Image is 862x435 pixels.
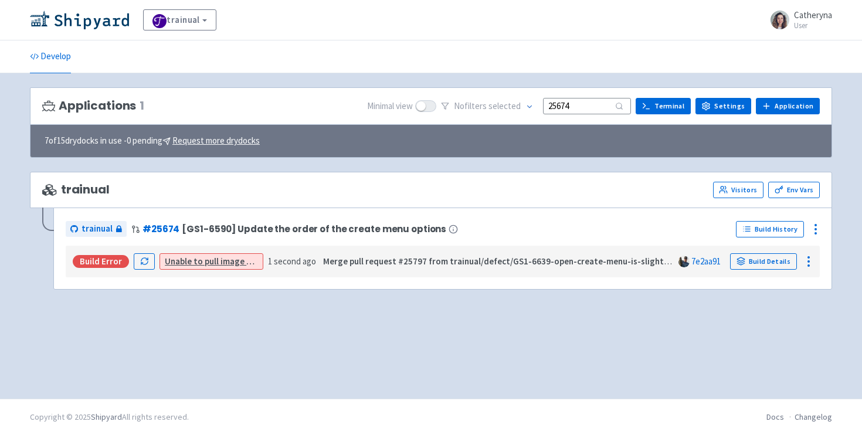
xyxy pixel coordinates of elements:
[142,223,179,235] a: #25674
[367,100,413,113] span: Minimal view
[30,11,129,29] img: Shipyard logo
[172,135,260,146] u: Request more drydocks
[143,9,216,30] a: trainual
[268,256,316,267] time: 1 second ago
[795,412,832,422] a: Changelog
[691,256,721,267] a: 7e2aa91
[695,98,751,114] a: Settings
[763,11,832,29] a: Catheryna User
[182,224,446,234] span: [GS1-6590] Update the order of the create menu options
[91,412,122,422] a: Shipyard
[736,221,804,237] a: Build History
[42,183,110,196] span: trainual
[768,182,820,198] a: Env Vars
[794,22,832,29] small: User
[766,412,784,422] a: Docs
[73,255,129,268] div: Build Error
[756,98,820,114] a: Application
[165,256,289,267] a: Unable to pull image for worker
[42,99,144,113] h3: Applications
[323,256,806,267] strong: Merge pull request #25797 from trainual/defect/GS1-6639-open-create-menu-is-slightly-jumping-when...
[45,134,260,148] span: 7 of 15 drydocks in use - 0 pending
[543,98,631,114] input: Search...
[82,222,113,236] span: trainual
[30,411,189,423] div: Copyright © 2025 All rights reserved.
[66,221,127,237] a: trainual
[713,182,763,198] a: Visitors
[794,9,832,21] span: Catheryna
[636,98,691,114] a: Terminal
[730,253,797,270] a: Build Details
[140,99,144,113] span: 1
[30,40,71,73] a: Develop
[454,100,521,113] span: No filter s
[488,100,521,111] span: selected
